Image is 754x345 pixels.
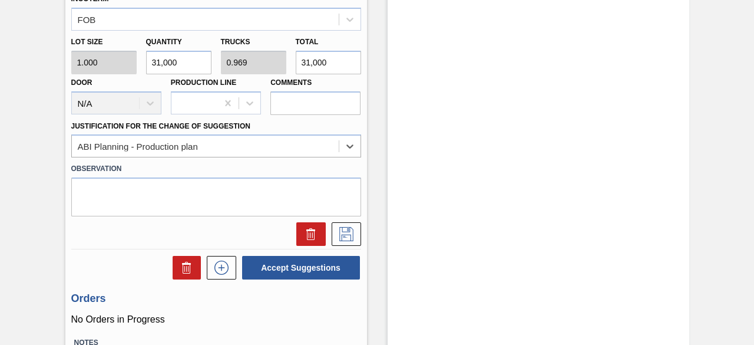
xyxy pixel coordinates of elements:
[71,78,92,87] label: Door
[71,122,250,130] label: Justification for the Change of Suggestion
[242,256,360,280] button: Accept Suggestions
[221,38,250,46] label: Trucks
[171,78,236,87] label: Production Line
[270,74,361,91] label: Comments
[71,314,361,325] p: No Orders in Progress
[236,255,361,281] div: Accept Suggestions
[290,222,326,246] div: Delete Suggestion
[326,222,361,246] div: Save Suggestion
[296,38,319,46] label: Total
[146,38,182,46] label: Quantity
[201,256,236,280] div: New suggestion
[71,293,361,305] h3: Orders
[71,34,137,51] label: Lot size
[78,142,198,152] div: ABI Planning - Production plan
[167,256,201,280] div: Delete Suggestions
[78,14,96,24] div: FOB
[71,160,361,178] label: Observation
